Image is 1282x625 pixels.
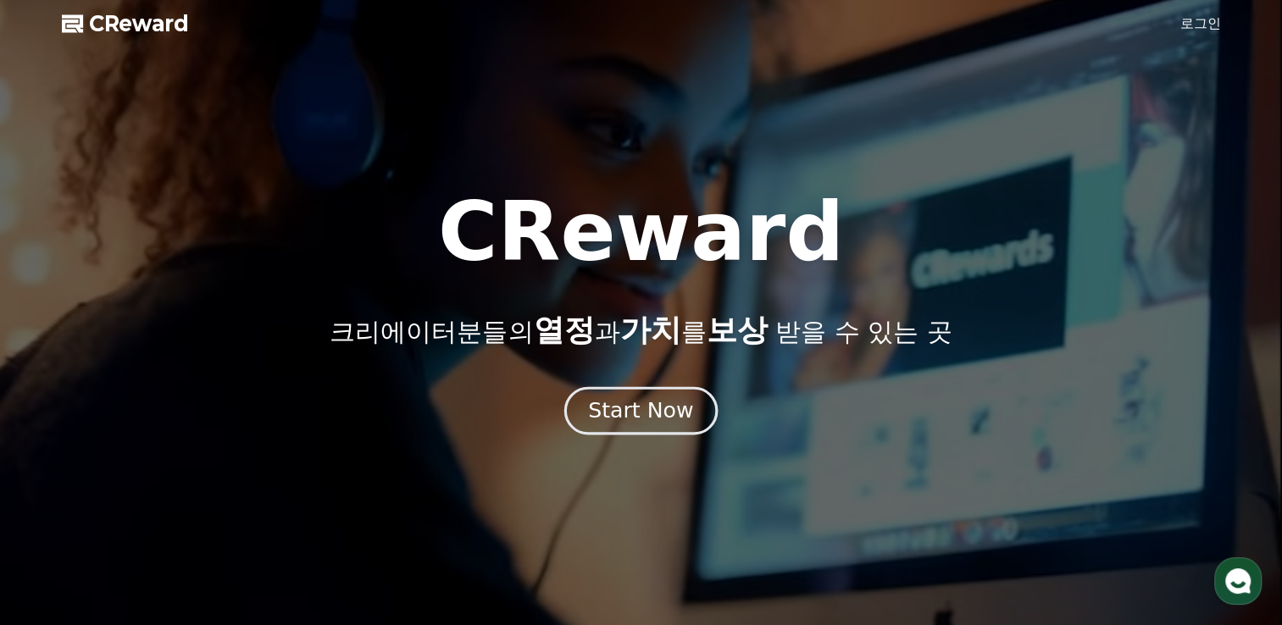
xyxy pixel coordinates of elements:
[438,191,844,273] h1: CReward
[62,10,189,37] a: CReward
[533,312,594,347] span: 열정
[568,405,714,421] a: Start Now
[330,313,952,347] p: 크리에이터분들의 과 를 받을 수 있는 곳
[706,312,767,347] span: 보상
[619,312,680,347] span: 가치
[155,511,175,524] span: 대화
[5,484,112,527] a: 홈
[262,510,282,523] span: 설정
[89,10,189,37] span: CReward
[219,484,325,527] a: 설정
[1180,14,1221,34] a: 로그인
[588,396,693,425] div: Start Now
[53,510,64,523] span: 홈
[112,484,219,527] a: 대화
[564,387,718,435] button: Start Now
